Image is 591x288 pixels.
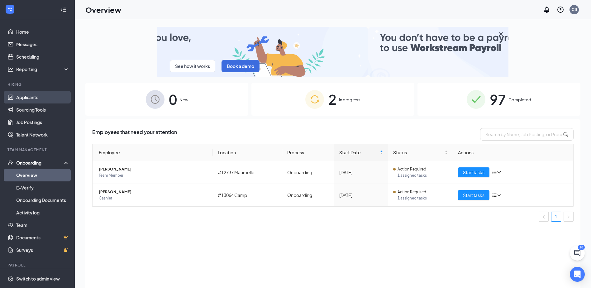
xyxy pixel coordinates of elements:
span: 1 assigned tasks [398,195,448,201]
button: Start tasks [458,190,489,200]
img: payroll-small.gif [157,27,508,77]
td: #13064 Camp [213,184,282,206]
th: Employee [93,144,213,161]
a: Talent Network [16,128,69,141]
a: Onboarding Documents [16,194,69,206]
span: [PERSON_NAME] [99,189,208,195]
input: Search by Name, Job Posting, or Process [480,128,574,141]
td: #12737 Maumelle [213,161,282,184]
span: Start tasks [463,169,484,176]
span: right [567,215,570,219]
span: Action Required [398,166,426,172]
div: [DATE] [339,169,383,176]
th: Process [282,144,334,161]
span: 0 [169,89,177,110]
div: 18 [578,245,585,250]
span: Start tasks [463,192,484,199]
a: Team [16,219,69,231]
span: bars [492,170,497,175]
svg: ChatActive [574,249,581,257]
button: See how it works [170,60,215,72]
a: Home [16,26,69,38]
span: [PERSON_NAME] [99,166,208,172]
div: Payroll [7,262,68,268]
span: In progress [339,97,360,103]
div: CB [572,7,577,12]
li: Next Page [564,212,574,222]
a: Messages [16,38,69,50]
a: SurveysCrown [16,244,69,256]
th: Location [213,144,282,161]
div: Hiring [7,82,68,87]
span: Action Required [398,189,426,195]
span: Status [393,149,444,156]
div: Reporting [16,66,70,72]
h1: Overview [85,4,121,15]
div: [DATE] [339,192,383,199]
span: Employees that need your attention [92,128,177,141]
a: Activity log [16,206,69,219]
button: Book a demo [222,60,260,72]
div: Team Management [7,147,68,152]
li: Previous Page [539,212,549,222]
span: down [497,170,501,175]
div: Open Intercom Messenger [570,267,585,282]
button: right [564,212,574,222]
span: Team Member [99,172,208,179]
svg: Cross [497,31,505,38]
a: Sourcing Tools [16,103,69,116]
a: Job Postings [16,116,69,128]
th: Actions [453,144,573,161]
a: 1 [551,212,561,221]
span: 1 assigned tasks [398,172,448,179]
span: 97 [490,89,506,110]
span: bars [492,193,497,198]
td: Onboarding [282,161,334,184]
span: down [497,193,501,197]
span: New [179,97,188,103]
svg: WorkstreamLogo [7,6,13,12]
svg: Notifications [543,6,550,13]
a: E-Verify [16,181,69,194]
a: Applicants [16,91,69,103]
span: Cashier [99,195,208,201]
li: 1 [551,212,561,222]
svg: Analysis [7,66,14,72]
td: Onboarding [282,184,334,206]
div: Onboarding [16,160,64,166]
svg: UserCheck [7,160,14,166]
svg: Collapse [60,7,66,13]
span: Completed [508,97,531,103]
button: ChatActive [570,246,585,261]
span: 2 [328,89,336,110]
a: Overview [16,169,69,181]
span: Start Date [339,149,379,156]
svg: QuestionInfo [557,6,564,13]
th: Status [388,144,453,161]
a: DocumentsCrown [16,231,69,244]
svg: Settings [7,276,14,282]
button: Start tasks [458,167,489,177]
button: left [539,212,549,222]
div: Switch to admin view [16,276,60,282]
span: left [542,215,546,219]
a: Scheduling [16,50,69,63]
